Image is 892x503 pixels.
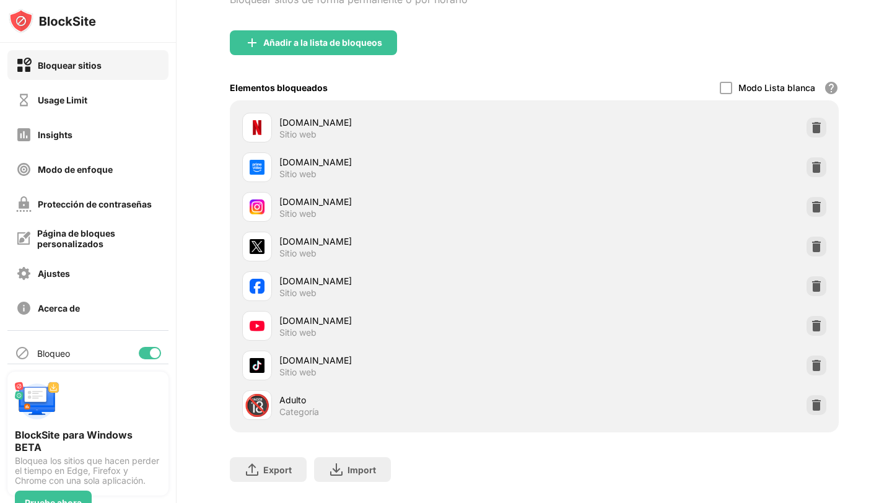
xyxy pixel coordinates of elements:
[16,92,32,108] img: time-usage-off.svg
[263,465,292,475] div: Export
[16,162,32,177] img: focus-off.svg
[279,367,317,378] div: Sitio web
[15,456,161,486] div: Bloquea los sitios que hacen perder el tiempo en Edge, Firefox y Chrome con una sola aplicación.
[279,287,317,299] div: Sitio web
[38,60,102,71] div: Bloquear sitios
[279,116,534,129] div: [DOMAIN_NAME]
[37,348,70,359] div: Bloqueo
[279,314,534,327] div: [DOMAIN_NAME]
[263,38,382,48] div: Añadir a la lista de bloqueos
[38,95,87,105] div: Usage Limit
[279,393,534,406] div: Adulto
[16,196,32,212] img: password-protection-off.svg
[9,9,96,33] img: logo-blocksite.svg
[15,346,30,361] img: blocking-icon.svg
[279,274,534,287] div: [DOMAIN_NAME]
[738,82,815,93] div: Modo Lista blanca
[279,168,317,180] div: Sitio web
[279,235,534,248] div: [DOMAIN_NAME]
[250,160,265,175] img: favicons
[15,379,59,424] img: push-desktop.svg
[16,127,32,142] img: insights-off.svg
[38,164,113,175] div: Modo de enfoque
[16,58,32,73] img: block-on.svg
[38,268,70,279] div: Ajustes
[279,354,534,367] div: [DOMAIN_NAME]
[244,393,270,418] div: 🔞
[250,199,265,214] img: favicons
[250,358,265,373] img: favicons
[16,231,31,246] img: customize-block-page-off.svg
[15,429,161,453] div: BlockSite para Windows BETA
[279,248,317,259] div: Sitio web
[250,279,265,294] img: favicons
[230,82,328,93] div: Elementos bloqueados
[250,239,265,254] img: favicons
[16,266,32,281] img: settings-off.svg
[279,129,317,140] div: Sitio web
[38,303,80,313] div: Acerca de
[16,300,32,316] img: about-off.svg
[250,318,265,333] img: favicons
[279,155,534,168] div: [DOMAIN_NAME]
[37,228,160,249] div: Página de bloques personalizados
[348,465,376,475] div: Import
[279,327,317,338] div: Sitio web
[279,406,319,418] div: Categoría
[38,129,72,140] div: Insights
[279,208,317,219] div: Sitio web
[279,195,534,208] div: [DOMAIN_NAME]
[250,120,265,135] img: favicons
[38,199,152,209] div: Protección de contraseñas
